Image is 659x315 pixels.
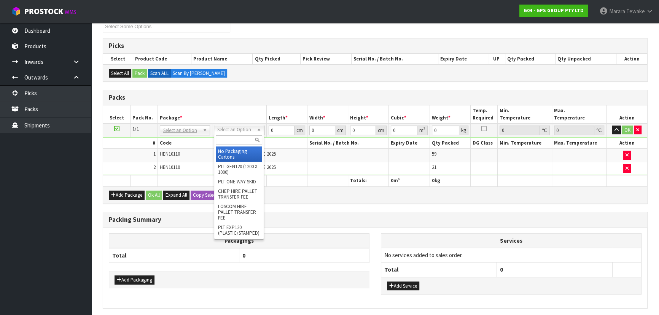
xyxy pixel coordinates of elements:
th: Code [158,138,212,149]
th: Weight [430,105,470,123]
th: Pick Review [301,54,352,64]
strong: G04 - GPS GROUP PTY LTD [524,7,584,14]
button: Add Service [387,282,419,291]
div: ℃ [540,126,550,135]
button: Add Package [109,191,145,200]
li: No Packaging Cartons [216,146,262,162]
span: HEN10110 [160,151,180,157]
li: LOSCOM HIRE PALLET TRANSFER FEE [216,202,262,223]
span: 21 [432,164,436,170]
th: Height [348,105,389,123]
th: Expiry Date [438,54,488,64]
th: Qty Unpacked [556,54,616,64]
th: Qty Picked [253,54,301,64]
th: Totals: [348,175,389,186]
th: Cubic [389,105,430,123]
div: kg [459,126,468,135]
th: Services [381,234,641,248]
span: 0 [432,177,435,184]
div: cm [335,126,346,135]
div: cm [376,126,387,135]
span: 1/1 [132,126,139,132]
button: Add Packaging [115,275,154,285]
li: CHEP HIRE PALLET TRANSFER FEE [216,186,262,202]
span: 59 [432,151,436,157]
span: HEN10110 [160,164,180,170]
th: Product Name [191,54,253,64]
th: Width [307,105,348,123]
th: Packagings [109,233,369,248]
th: Package [158,105,266,123]
th: Product Code [133,54,191,64]
h3: Packs [109,94,641,101]
th: kg [430,175,470,186]
th: UP [488,54,505,64]
th: Min. Temperature [498,105,552,123]
label: Scan By [PERSON_NAME] [170,69,227,78]
button: Copy Selected [191,191,224,200]
span: ProStock [24,6,63,16]
span: 0 [391,177,393,184]
th: Max. Temperature [552,138,606,149]
div: m [417,126,428,135]
th: Total [381,262,497,277]
th: Pack No. [131,105,158,123]
th: m³ [389,175,430,186]
th: Serial No. / Batch No. [352,54,438,64]
sup: 3 [423,126,425,131]
button: Pack [132,69,147,78]
button: Ok All [146,191,162,200]
span: 1 [153,151,156,157]
img: cube-alt.png [11,6,21,16]
h3: Packing Summary [109,216,641,223]
th: # [103,138,158,149]
span: Marara [609,8,625,15]
li: PLT GEN120 (1200 X 1000) [216,162,262,177]
th: DG Class [470,138,498,149]
th: Select [103,54,133,64]
th: Max. Temperature [552,105,606,123]
th: Action [616,54,647,64]
li: PLT EXP120 (PLASTIC/STAMPED) [216,223,262,238]
button: Select All [109,69,131,78]
div: cm [294,126,305,135]
th: Expiry Date [389,138,430,149]
th: Select [103,105,131,123]
th: Name [212,138,307,149]
a: G04 - GPS GROUP PTY LTD [519,5,588,17]
th: Temp. Required [470,105,498,123]
small: WMS [65,8,76,16]
span: 2 [153,164,156,170]
button: Expand All [163,191,189,200]
td: No services added to sales order. [381,248,641,262]
span: Select an Option [163,126,200,135]
label: Scan ALL [148,69,171,78]
th: Qty Packed [505,54,555,64]
button: OK [622,126,633,135]
th: Action [606,105,647,123]
span: Expand All [166,192,187,198]
li: PLT ONE WAY SKID [216,177,262,186]
span: Tewake [626,8,645,15]
th: Length [266,105,307,123]
span: Select an Option [217,125,254,134]
th: Action [606,138,647,149]
th: Qty Packed [430,138,470,149]
span: 0 [242,252,245,259]
div: ℃ [594,126,604,135]
h3: Picks [109,42,641,49]
th: Total [109,248,239,263]
span: 0 [500,266,503,273]
th: Serial No. / Batch No. [307,138,389,149]
th: Min. Temperature [498,138,552,149]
